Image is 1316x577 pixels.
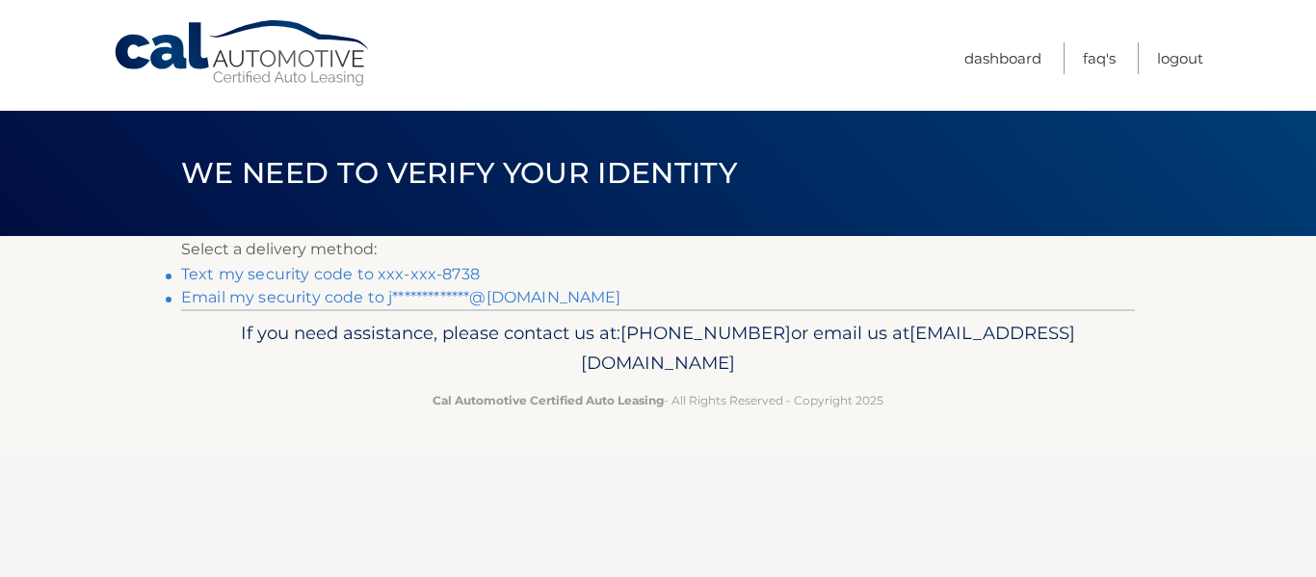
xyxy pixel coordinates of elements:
span: [PHONE_NUMBER] [620,322,791,344]
p: - All Rights Reserved - Copyright 2025 [194,390,1122,410]
a: Text my security code to xxx-xxx-8738 [181,265,480,283]
a: Cal Automotive [113,19,373,88]
strong: Cal Automotive Certified Auto Leasing [433,393,664,407]
p: If you need assistance, please contact us at: or email us at [194,318,1122,380]
p: Select a delivery method: [181,236,1135,263]
span: We need to verify your identity [181,155,737,191]
a: FAQ's [1083,42,1116,74]
a: Dashboard [964,42,1041,74]
a: Logout [1157,42,1203,74]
